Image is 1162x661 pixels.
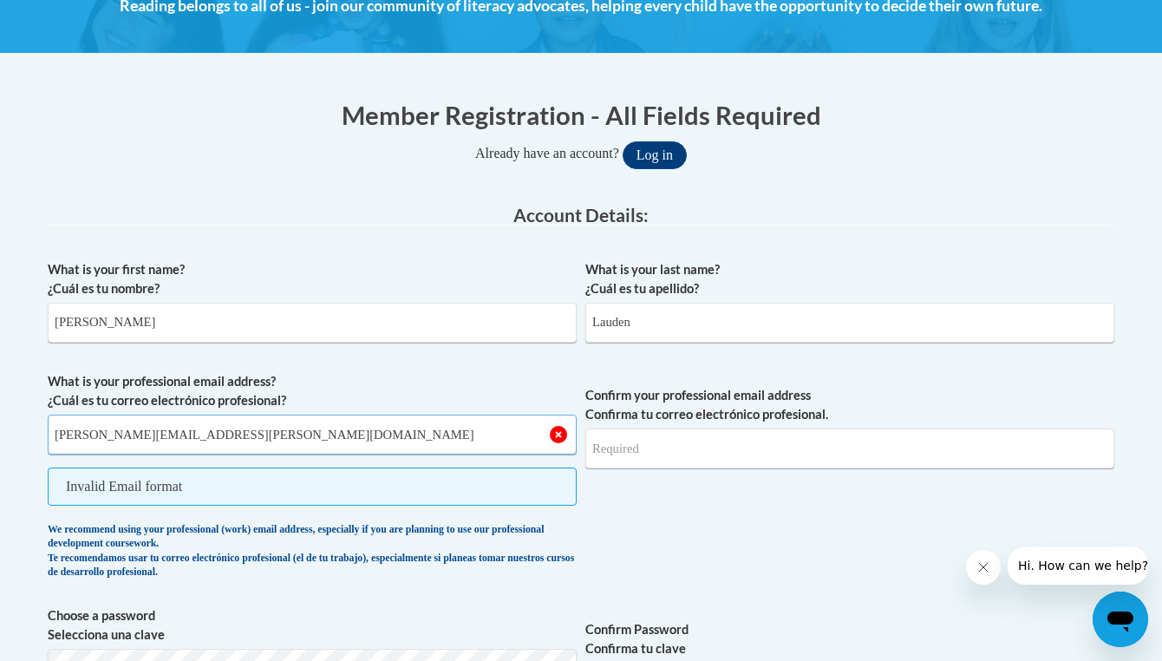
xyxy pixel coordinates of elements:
[48,523,577,580] div: We recommend using your professional (work) email address, especially if you are planning to use ...
[48,468,577,506] span: Invalid Email format
[585,303,1114,343] input: Metadata input
[475,146,619,160] span: Already have an account?
[585,386,1114,424] label: Confirm your professional email address Confirma tu correo electrónico profesional.
[585,260,1114,298] label: What is your last name? ¿Cuál es tu apellido?
[48,303,577,343] input: Metadata input
[48,260,577,298] label: What is your first name? ¿Cuál es tu nombre?
[48,97,1114,133] h1: Member Registration - All Fields Required
[48,372,577,410] label: What is your professional email address? ¿Cuál es tu correo electrónico profesional?
[48,606,577,645] label: Choose a password Selecciona una clave
[585,620,1114,658] label: Confirm Password Confirma tu clave
[513,204,649,226] span: Account Details:
[623,141,687,169] button: Log in
[1008,546,1148,585] iframe: Message from company
[585,429,1114,468] input: Required
[1093,592,1148,647] iframe: Button to launch messaging window
[966,550,1001,585] iframe: Close message
[48,415,577,455] input: Metadata input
